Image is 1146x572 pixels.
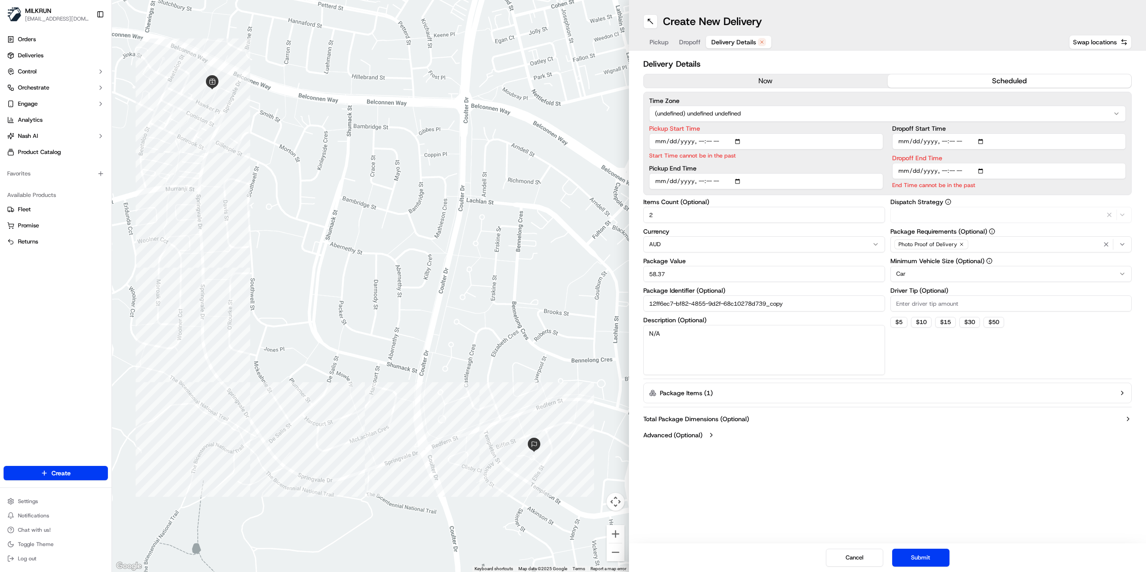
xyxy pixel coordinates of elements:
[643,58,1132,70] h2: Delivery Details
[892,155,1126,161] label: Dropoff End Time
[18,222,39,230] span: Promise
[1073,38,1117,47] span: Swap locations
[18,238,38,246] span: Returns
[935,317,956,328] button: $15
[4,97,108,111] button: Engage
[4,81,108,95] button: Orchestrate
[890,295,1132,312] input: Enter driver tip amount
[7,222,104,230] a: Promise
[643,414,749,423] label: Total Package Dimensions (Optional)
[4,4,93,25] button: MILKRUNMILKRUN[EMAIL_ADDRESS][DOMAIN_NAME]
[890,287,1132,294] label: Driver Tip (Optional)
[4,235,108,249] button: Returns
[18,35,36,43] span: Orders
[4,64,108,79] button: Control
[711,38,756,47] span: Delivery Details
[892,181,1126,189] p: End Time cannot be in the past
[643,325,885,375] textarea: N/A
[7,7,21,21] img: MILKRUN
[4,538,108,551] button: Toggle Theme
[25,6,51,15] button: MILKRUN
[114,560,144,572] a: Open this area in Google Maps (opens a new window)
[607,525,624,543] button: Zoom in
[660,388,713,397] label: Package Items ( 1 )
[18,116,43,124] span: Analytics
[643,431,702,440] label: Advanced (Optional)
[607,493,624,511] button: Map camera controls
[679,38,701,47] span: Dropoff
[573,566,585,571] a: Terms (opens in new tab)
[643,287,885,294] label: Package Identifier (Optional)
[959,317,980,328] button: $30
[643,383,1132,403] button: Package Items (1)
[890,199,1132,205] label: Dispatch Strategy
[18,100,38,108] span: Engage
[51,469,71,478] span: Create
[643,317,885,323] label: Description (Optional)
[643,431,1132,440] button: Advanced (Optional)
[1069,35,1132,49] button: Swap locations
[663,14,762,29] h1: Create New Delivery
[644,74,888,88] button: now
[7,238,104,246] a: Returns
[18,148,61,156] span: Product Catalog
[518,566,567,571] span: Map data ©2025 Google
[649,165,883,171] label: Pickup End Time
[649,98,1126,104] label: Time Zone
[643,258,885,264] label: Package Value
[18,51,43,60] span: Deliveries
[18,84,49,92] span: Orchestrate
[643,414,1132,423] button: Total Package Dimensions (Optional)
[4,32,108,47] a: Orders
[945,199,951,205] button: Dispatch Strategy
[643,207,885,223] input: Enter number of items
[4,552,108,565] button: Log out
[4,48,108,63] a: Deliveries
[114,560,144,572] img: Google
[898,241,957,248] span: Photo Proof of Delivery
[4,524,108,536] button: Chat with us!
[4,145,108,159] a: Product Catalog
[18,132,38,140] span: Nash AI
[18,512,49,519] span: Notifications
[18,498,38,505] span: Settings
[890,317,907,328] button: $5
[4,466,108,480] button: Create
[18,541,54,548] span: Toggle Theme
[890,228,1132,235] label: Package Requirements (Optional)
[989,228,995,235] button: Package Requirements (Optional)
[590,566,626,571] a: Report a map error
[890,258,1132,264] label: Minimum Vehicle Size (Optional)
[4,495,108,508] button: Settings
[892,125,1126,132] label: Dropoff Start Time
[7,205,104,213] a: Fleet
[650,38,668,47] span: Pickup
[986,258,992,264] button: Minimum Vehicle Size (Optional)
[888,74,1132,88] button: scheduled
[25,15,89,22] button: [EMAIL_ADDRESS][DOMAIN_NAME]
[607,543,624,561] button: Zoom out
[4,166,108,181] div: Favorites
[18,205,31,213] span: Fleet
[984,317,1004,328] button: $50
[911,317,932,328] button: $10
[643,266,885,282] input: Enter package value
[4,202,108,217] button: Fleet
[4,218,108,233] button: Promise
[4,188,108,202] div: Available Products
[826,549,883,567] button: Cancel
[4,129,108,143] button: Nash AI
[643,295,885,312] input: Enter package identifier
[649,151,883,160] p: Start Time cannot be in the past
[643,228,885,235] label: Currency
[18,526,51,534] span: Chat with us!
[890,236,1132,252] button: Photo Proof of Delivery
[643,199,885,205] label: Items Count (Optional)
[4,113,108,127] a: Analytics
[892,549,949,567] button: Submit
[649,125,883,132] label: Pickup Start Time
[475,566,513,572] button: Keyboard shortcuts
[4,509,108,522] button: Notifications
